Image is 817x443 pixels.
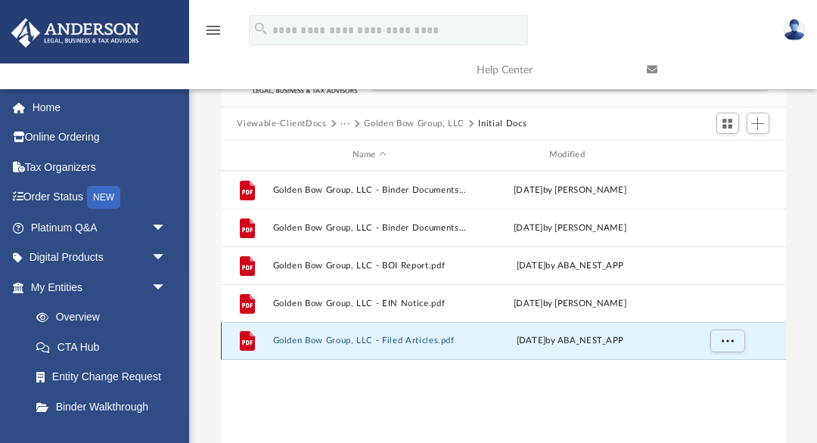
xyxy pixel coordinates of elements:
[473,221,666,234] div: [DATE] by [PERSON_NAME]
[11,122,189,153] a: Online Ordering
[472,148,666,162] div: Modified
[21,332,189,362] a: CTA Hub
[716,113,739,134] button: Switch to Grid View
[783,19,806,41] img: User Pic
[151,272,182,303] span: arrow_drop_down
[11,212,189,243] a: Platinum Q&Aarrow_drop_down
[272,148,466,162] div: Name
[473,334,666,348] div: [DATE] by ABA_NEST_APP
[21,302,189,333] a: Overview
[151,243,182,274] span: arrow_drop_down
[364,117,464,131] button: Golden Bow Group, LLC
[478,117,527,131] button: Initial Docs
[11,243,189,273] a: Digital Productsarrow_drop_down
[204,21,222,39] i: menu
[272,336,466,345] button: Golden Bow Group, LLC - Filed Articles.pdf
[237,117,326,131] button: Viewable-ClientDocs
[747,113,769,134] button: Add
[11,272,189,302] a: My Entitiesarrow_drop_down
[340,117,350,131] button: ···
[673,148,779,162] div: id
[465,40,635,100] a: Help Center
[227,148,265,162] div: id
[253,20,269,37] i: search
[7,18,144,48] img: Anderson Advisors Platinum Portal
[21,362,189,392] a: Entity Change Request
[473,183,666,197] div: [DATE] by [PERSON_NAME]
[272,299,466,308] button: Golden Bow Group, LLC - EIN Notice.pdf
[11,182,189,213] a: Order StatusNEW
[272,223,466,233] button: Golden Bow Group, LLC - Binder Documents.pdf
[151,212,182,243] span: arrow_drop_down
[204,29,222,39] a: menu
[272,261,466,271] button: Golden Bow Group, LLC - BOI Report.pdf
[710,330,744,352] button: More options
[272,185,466,195] button: Golden Bow Group, LLC - Binder Documents - DocuSigned.pdf
[21,392,189,422] a: Binder Walkthrough
[473,259,666,272] div: [DATE] by ABA_NEST_APP
[11,152,189,182] a: Tax Organizers
[11,92,189,122] a: Home
[473,296,666,310] div: [DATE] by [PERSON_NAME]
[87,186,120,209] div: NEW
